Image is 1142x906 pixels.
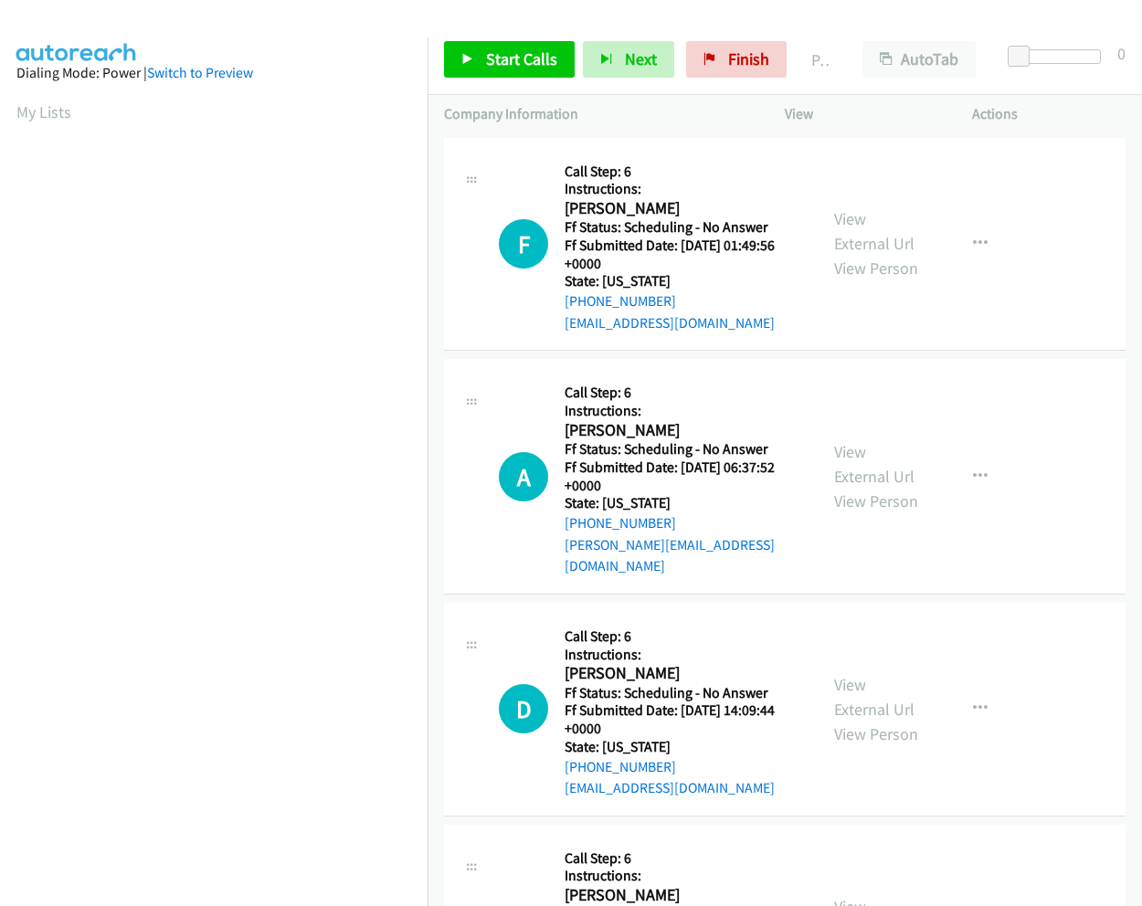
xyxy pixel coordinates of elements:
[565,402,801,420] h5: Instructions:
[565,758,676,775] a: [PHONE_NUMBER]
[486,48,557,69] span: Start Calls
[625,48,657,69] span: Next
[499,452,548,501] h1: A
[1017,49,1101,64] div: Delay between calls (in seconds)
[1117,41,1126,66] div: 0
[834,723,918,744] a: View Person
[565,627,801,646] h5: Call Step: 6
[499,684,548,733] div: The call is yet to be attempted
[444,103,752,125] p: Company Information
[499,684,548,733] h1: D
[811,47,830,72] p: Paused
[565,738,801,756] h5: State: [US_STATE]
[565,420,795,441] h2: [PERSON_NAME]
[834,674,915,720] a: View External Url
[565,458,801,494] h5: Ff Submitted Date: [DATE] 06:37:52 +0000
[834,208,915,254] a: View External Url
[565,646,801,664] h5: Instructions:
[565,701,801,737] h5: Ff Submitted Date: [DATE] 14:09:44 +0000
[16,62,411,84] div: Dialing Mode: Power |
[834,490,918,511] a: View Person
[565,198,795,219] h2: [PERSON_NAME]
[565,514,676,532] a: [PHONE_NUMBER]
[565,384,801,402] h5: Call Step: 6
[565,237,801,272] h5: Ff Submitted Date: [DATE] 01:49:56 +0000
[147,64,253,81] a: Switch to Preview
[785,103,939,125] p: View
[565,663,795,684] h2: [PERSON_NAME]
[565,314,775,332] a: [EMAIL_ADDRESS][DOMAIN_NAME]
[565,684,801,702] h5: Ff Status: Scheduling - No Answer
[565,867,801,885] h5: Instructions:
[565,163,801,181] h5: Call Step: 6
[565,536,775,575] a: [PERSON_NAME][EMAIL_ADDRESS][DOMAIN_NAME]
[565,440,801,458] h5: Ff Status: Scheduling - No Answer
[499,219,548,269] h1: F
[862,41,976,78] button: AutoTab
[565,180,801,198] h5: Instructions:
[565,272,801,290] h5: State: [US_STATE]
[565,292,676,310] a: [PHONE_NUMBER]
[834,441,915,487] a: View External Url
[565,885,795,906] h2: [PERSON_NAME]
[499,219,548,269] div: The call is yet to be attempted
[16,101,71,122] a: My Lists
[565,779,775,796] a: [EMAIL_ADDRESS][DOMAIN_NAME]
[499,452,548,501] div: The call is yet to be attempted
[565,218,801,237] h5: Ff Status: Scheduling - No Answer
[583,41,674,78] button: Next
[686,41,787,78] a: Finish
[444,41,575,78] a: Start Calls
[565,849,801,868] h5: Call Step: 6
[972,103,1126,125] p: Actions
[728,48,769,69] span: Finish
[834,258,918,279] a: View Person
[565,494,801,512] h5: State: [US_STATE]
